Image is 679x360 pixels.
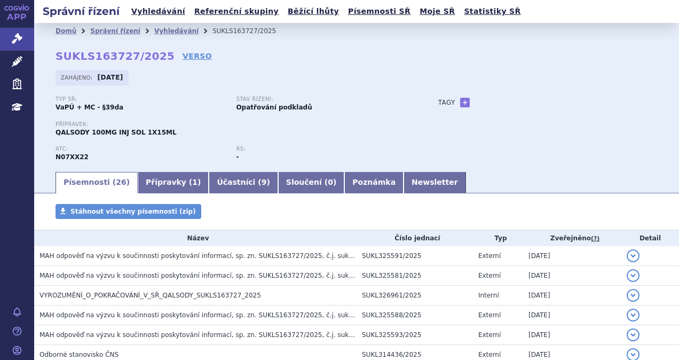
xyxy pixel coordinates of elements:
a: Přípravky (1) [138,172,209,193]
span: Externí [478,331,501,339]
span: VYROZUMĚNÍ_O_POKRAČOVÁNÍ_V_SŘ_QALSODY_SUKLS163727_2025 [40,292,261,299]
a: Newsletter [404,172,466,193]
a: VERSO [183,51,212,61]
strong: TOFERSEN [56,153,89,161]
a: Písemnosti SŘ [345,4,414,19]
a: Sloučení (0) [278,172,344,193]
button: detail [627,328,639,341]
span: Interní [478,292,499,299]
p: ATC: [56,146,225,152]
strong: - [236,153,239,161]
button: detail [627,249,639,262]
a: Statistiky SŘ [461,4,524,19]
td: SUKL325591/2025 [357,246,473,266]
th: Detail [621,230,679,246]
td: SUKL326961/2025 [357,286,473,306]
span: 9 [262,178,267,186]
p: Typ SŘ: [56,96,225,103]
a: Běžící lhůty [285,4,342,19]
h2: Správní řízení [34,4,128,19]
th: Zveřejněno [523,230,621,246]
td: SUKL325581/2025 [357,266,473,286]
a: + [460,98,470,107]
p: Stav řízení: [236,96,406,103]
p: Přípravek: [56,121,417,128]
a: Písemnosti (26) [56,172,138,193]
span: Zahájeno: [61,73,94,82]
th: Číslo jednací [357,230,473,246]
button: detail [627,269,639,282]
h3: Tagy [438,96,455,109]
td: SUKL325588/2025 [357,306,473,325]
span: MAH odpověď na výzvu k součinnosti poskytování informací, sp. zn. SUKLS163727/2025, č.j. sukl2616... [40,252,495,260]
span: 1 [192,178,198,186]
td: [DATE] [523,306,621,325]
span: 0 [328,178,333,186]
abbr: (?) [591,235,599,242]
span: Externí [478,252,501,260]
a: Správní řízení [90,27,140,35]
a: Poznámka [344,172,404,193]
th: Název [34,230,357,246]
span: MAH odpověď na výzvu k součinnosti poskytování informací, sp. zn. SUKLS163727/2025, č.j. sukl2616... [40,272,495,279]
a: Referenční skupiny [191,4,282,19]
button: detail [627,289,639,302]
td: [DATE] [523,286,621,306]
th: Typ [473,230,523,246]
span: Odborné stanovisko ČNS [40,351,119,358]
a: Vyhledávání [128,4,188,19]
p: RS: [236,146,406,152]
button: detail [627,309,639,322]
span: MAH odpověď na výzvu k součinnosti poskytování informací, sp. zn. SUKLS163727/2025, č.j. sukl2616... [40,331,666,339]
a: Účastníci (9) [209,172,278,193]
span: Stáhnout všechny písemnosti (zip) [70,208,196,215]
span: QALSODY 100MG INJ SOL 1X15ML [56,129,177,136]
span: 26 [116,178,126,186]
td: SUKL325593/2025 [357,325,473,345]
span: Externí [478,272,501,279]
span: Externí [478,351,501,358]
strong: Opatřování podkladů [236,104,312,111]
td: [DATE] [523,246,621,266]
span: Externí [478,311,501,319]
strong: SUKLS163727/2025 [56,50,175,62]
a: Vyhledávání [154,27,199,35]
a: Domů [56,27,76,35]
td: [DATE] [523,325,621,345]
td: [DATE] [523,266,621,286]
a: Moje SŘ [416,4,458,19]
span: MAH odpověď na výzvu k součinnosti poskytování informací, sp. zn. SUKLS163727/2025, č.j. sukl2616... [40,311,666,319]
li: SUKLS163727/2025 [212,23,290,39]
a: Stáhnout všechny písemnosti (zip) [56,204,201,219]
strong: [DATE] [98,74,123,81]
strong: VaPÚ + MC - §39da [56,104,123,111]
